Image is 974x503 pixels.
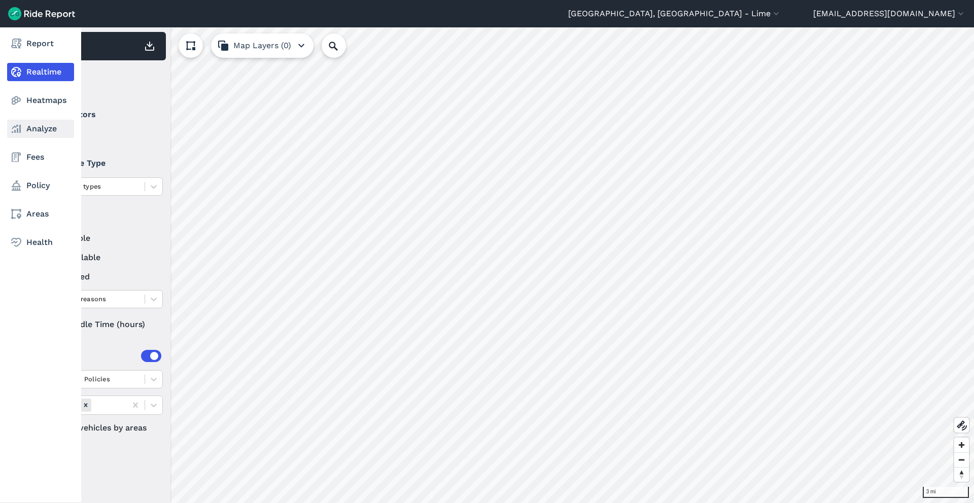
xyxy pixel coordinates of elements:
label: unavailable [41,251,163,264]
label: reserved [41,271,163,283]
button: Zoom out [954,452,969,467]
summary: Operators [41,100,161,129]
label: Filter vehicles by areas [41,422,163,434]
input: Search Location or Vehicles [322,33,362,58]
div: Remove Areas (37) [80,399,91,411]
label: available [41,232,163,244]
a: Policy [7,176,74,195]
a: Report [7,34,74,53]
button: Zoom in [954,438,969,452]
a: Fees [7,148,74,166]
button: Reset bearing to north [954,467,969,482]
button: [EMAIL_ADDRESS][DOMAIN_NAME] [813,8,966,20]
img: Ride Report [8,7,75,20]
a: Analyze [7,120,74,138]
a: Realtime [7,63,74,81]
summary: Status [41,204,161,232]
div: 3 mi [923,487,969,498]
div: Filter [37,65,166,96]
a: Health [7,233,74,251]
label: Lime [41,129,163,141]
button: [GEOGRAPHIC_DATA], [GEOGRAPHIC_DATA] - Lime [568,8,781,20]
button: Map Layers (0) [211,33,314,58]
div: Idle Time (hours) [41,315,163,334]
a: Areas [7,205,74,223]
summary: Vehicle Type [41,149,161,177]
div: Areas [55,350,161,362]
summary: Areas [41,342,161,370]
canvas: Map [32,27,974,503]
a: Heatmaps [7,91,74,110]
